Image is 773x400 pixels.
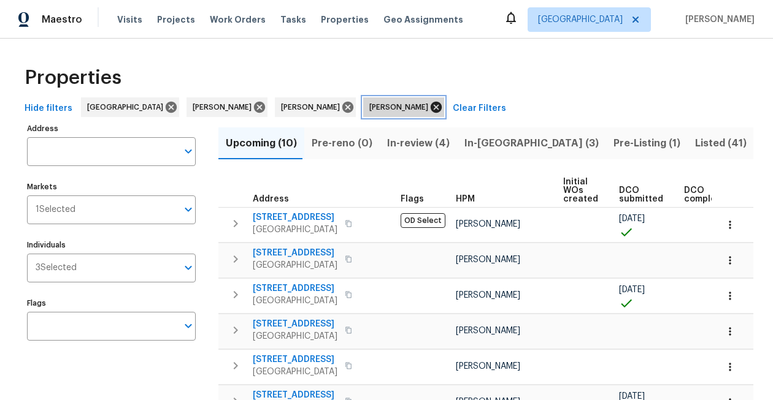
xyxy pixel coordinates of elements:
[27,241,196,249] label: Individuals
[456,255,520,264] span: [PERSON_NAME]
[684,186,725,203] span: DCO complete
[180,143,197,160] button: Open
[456,362,520,371] span: [PERSON_NAME]
[275,97,356,117] div: [PERSON_NAME]
[25,72,121,84] span: Properties
[42,13,82,26] span: Maestro
[456,195,475,203] span: HPM
[281,101,345,113] span: [PERSON_NAME]
[226,135,297,152] span: Upcoming (10)
[180,317,197,334] button: Open
[321,13,369,26] span: Properties
[27,300,196,307] label: Flags
[383,13,463,26] span: Geo Assignments
[363,97,444,117] div: [PERSON_NAME]
[20,97,77,120] button: Hide filters
[253,366,337,378] span: [GEOGRAPHIC_DATA]
[25,101,72,116] span: Hide filters
[187,97,267,117] div: [PERSON_NAME]
[27,183,196,191] label: Markets
[253,318,337,330] span: [STREET_ADDRESS]
[456,291,520,300] span: [PERSON_NAME]
[312,135,372,152] span: Pre-reno (0)
[563,178,598,203] span: Initial WOs created
[157,13,195,26] span: Projects
[538,13,623,26] span: [GEOGRAPHIC_DATA]
[27,125,196,132] label: Address
[401,195,424,203] span: Flags
[613,135,680,152] span: Pre-Listing (1)
[456,326,520,335] span: [PERSON_NAME]
[456,220,520,228] span: [PERSON_NAME]
[369,101,433,113] span: [PERSON_NAME]
[253,295,337,307] span: [GEOGRAPHIC_DATA]
[81,97,179,117] div: [GEOGRAPHIC_DATA]
[387,135,450,152] span: In-review (4)
[253,247,337,259] span: [STREET_ADDRESS]
[253,330,337,342] span: [GEOGRAPHIC_DATA]
[680,13,755,26] span: [PERSON_NAME]
[180,259,197,276] button: Open
[36,263,77,273] span: 3 Selected
[253,282,337,295] span: [STREET_ADDRESS]
[453,101,506,116] span: Clear Filters
[695,135,747,152] span: Listed (41)
[448,97,511,120] button: Clear Filters
[253,211,337,224] span: [STREET_ADDRESS]
[193,101,256,113] span: [PERSON_NAME]
[619,186,663,203] span: DCO submitted
[619,214,645,223] span: [DATE]
[253,259,337,271] span: [GEOGRAPHIC_DATA]
[180,201,197,218] button: Open
[401,213,445,228] span: OD Select
[464,135,599,152] span: In-[GEOGRAPHIC_DATA] (3)
[619,285,645,294] span: [DATE]
[253,353,337,366] span: [STREET_ADDRESS]
[117,13,142,26] span: Visits
[36,205,75,215] span: 1 Selected
[87,101,168,113] span: [GEOGRAPHIC_DATA]
[253,224,337,236] span: [GEOGRAPHIC_DATA]
[280,15,306,24] span: Tasks
[210,13,266,26] span: Work Orders
[253,195,289,203] span: Address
